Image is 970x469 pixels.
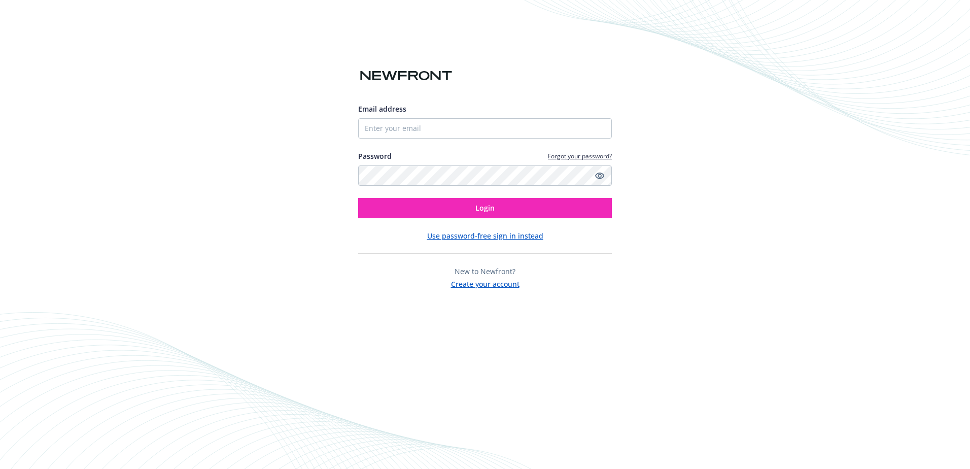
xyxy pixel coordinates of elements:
[358,165,612,186] input: Enter your password
[427,230,543,241] button: Use password-free sign in instead
[475,203,495,213] span: Login
[358,104,406,114] span: Email address
[358,198,612,218] button: Login
[451,277,519,289] button: Create your account
[548,152,612,160] a: Forgot your password?
[358,67,454,85] img: Newfront logo
[358,151,392,161] label: Password
[455,266,515,276] span: New to Newfront?
[358,118,612,139] input: Enter your email
[594,170,606,182] a: Show password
